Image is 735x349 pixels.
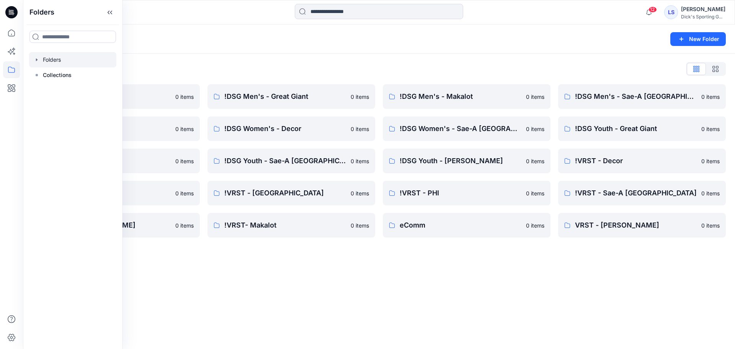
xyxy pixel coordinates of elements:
[670,32,726,46] button: New Folder
[664,5,678,19] div: LS
[351,157,369,165] p: 0 items
[207,213,375,238] a: !VRST- Makalot0 items
[224,188,346,198] p: !VRST - [GEOGRAPHIC_DATA]
[175,157,194,165] p: 0 items
[400,91,521,102] p: !DSG Men's - Makalot
[681,5,725,14] div: [PERSON_NAME]
[383,84,550,109] a: !DSG Men's - Makalot0 items
[175,221,194,229] p: 0 items
[400,188,521,198] p: !VRST - PHI
[558,181,726,205] a: !VRST - Sae-A [GEOGRAPHIC_DATA]0 items
[575,220,697,231] p: VRST - [PERSON_NAME]
[526,125,544,133] p: 0 items
[575,156,697,166] p: !VRST - Decor
[224,220,346,231] p: !VRST- Makalot
[383,213,550,238] a: eComm0 items
[575,123,697,134] p: !DSG Youth - Great Giant
[558,213,726,238] a: VRST - [PERSON_NAME]0 items
[207,84,375,109] a: !DSG Men's - Great Giant0 items
[648,7,657,13] span: 12
[351,93,369,101] p: 0 items
[224,91,346,102] p: !DSG Men's - Great Giant
[383,116,550,141] a: !DSG Women's - Sae-A [GEOGRAPHIC_DATA]0 items
[701,125,720,133] p: 0 items
[701,157,720,165] p: 0 items
[526,221,544,229] p: 0 items
[207,116,375,141] a: !DSG Women's - Decor0 items
[351,189,369,197] p: 0 items
[526,93,544,101] p: 0 items
[701,93,720,101] p: 0 items
[383,181,550,205] a: !VRST - PHI0 items
[558,149,726,173] a: !VRST - Decor0 items
[701,189,720,197] p: 0 items
[558,84,726,109] a: !DSG Men's - Sae-A [GEOGRAPHIC_DATA]0 items
[175,93,194,101] p: 0 items
[575,91,697,102] p: !DSG Men's - Sae-A [GEOGRAPHIC_DATA]
[526,189,544,197] p: 0 items
[400,156,521,166] p: !DSG Youth - [PERSON_NAME]
[43,70,72,80] p: Collections
[400,123,521,134] p: !DSG Women's - Sae-A [GEOGRAPHIC_DATA]
[701,221,720,229] p: 0 items
[558,116,726,141] a: !DSG Youth - Great Giant0 items
[207,181,375,205] a: !VRST - [GEOGRAPHIC_DATA]0 items
[351,221,369,229] p: 0 items
[207,149,375,173] a: !DSG Youth - Sae-A [GEOGRAPHIC_DATA]0 items
[175,125,194,133] p: 0 items
[175,189,194,197] p: 0 items
[351,125,369,133] p: 0 items
[400,220,521,231] p: eComm
[575,188,697,198] p: !VRST - Sae-A [GEOGRAPHIC_DATA]
[681,14,725,20] div: Dick's Sporting G...
[526,157,544,165] p: 0 items
[224,123,346,134] p: !DSG Women's - Decor
[224,156,346,166] p: !DSG Youth - Sae-A [GEOGRAPHIC_DATA]
[383,149,550,173] a: !DSG Youth - [PERSON_NAME]0 items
